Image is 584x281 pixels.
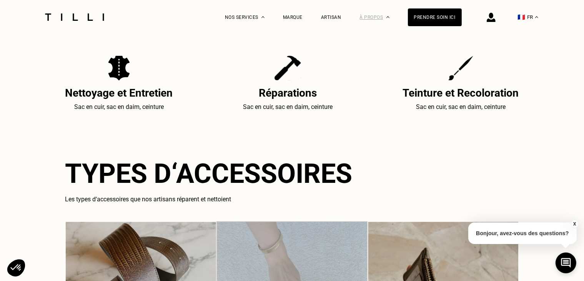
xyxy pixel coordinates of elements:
[408,8,462,26] a: Prendre soin ici
[42,13,107,21] img: Logo du service de couturière Tilli
[65,102,173,112] p: Sac en cuir, sac en daim, ceinture
[487,13,496,22] img: icône connexion
[403,87,519,99] h2: Teinture et Recoloration
[468,222,577,244] p: Bonjour, avez-vous des questions?
[283,15,303,20] a: Marque
[243,102,333,112] p: Sac en cuir, sac en daim, ceinture
[321,15,341,20] a: Artisan
[386,16,389,18] img: Menu déroulant à propos
[65,87,173,99] h2: Nettoyage et Entretien
[571,220,578,228] button: X
[243,87,333,99] h2: Réparations
[535,16,538,18] img: menu déroulant
[448,56,474,80] img: Teinture et Recoloration
[403,102,519,112] p: Sac en cuir, sac en daim, ceinture
[108,56,130,80] img: Nettoyage et Entretien
[65,196,519,203] h3: Les types d‘accessoires que nos artisans réparent et nettoient
[65,158,519,189] h2: Types d‘accessoires
[261,16,265,18] img: Menu déroulant
[518,13,526,21] span: 🇫🇷
[275,56,301,80] img: Réparations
